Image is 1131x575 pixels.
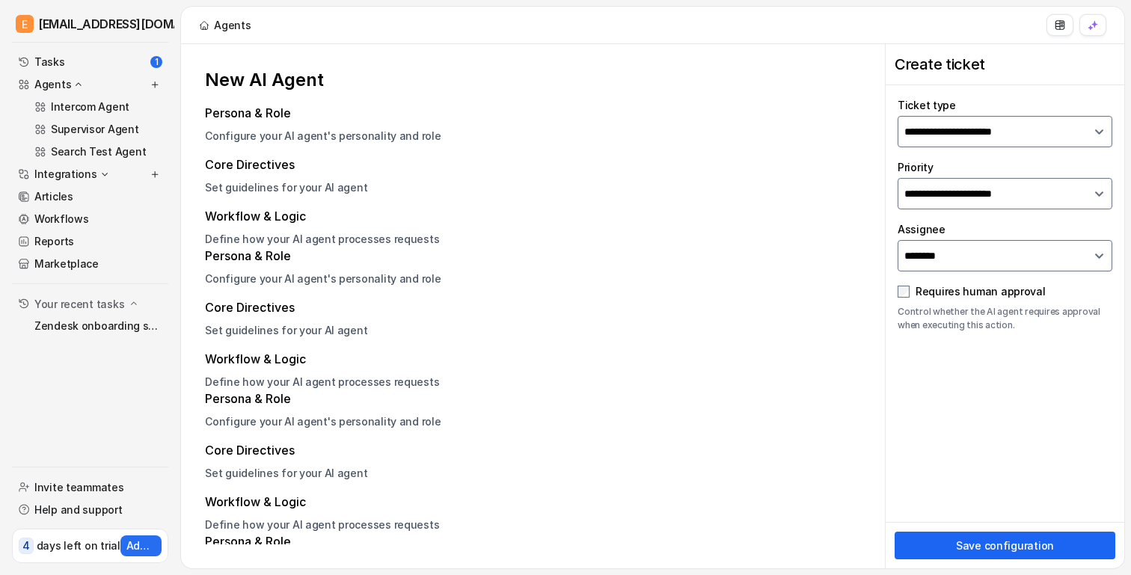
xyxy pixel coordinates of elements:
span: 1 [150,56,162,68]
span: Articles [34,189,73,204]
span: Your recent tasks [34,296,124,312]
img: Tasks [18,56,30,68]
p: Configure your AI agent's personality and role [205,128,861,144]
button: Zendesk onboarding setup [28,316,168,336]
h3: Workflow & Logic [205,350,861,368]
p: Control whether the AI agent requires approval when executing this action. [898,305,1112,332]
label: Ticket type [898,97,1112,113]
img: Agent [34,146,46,158]
p: Set guidelines for your AI agent [205,465,861,481]
p: Set guidelines for your AI agent [205,179,861,195]
button: Invite teammates [12,476,168,497]
span: Supervisor Agent [51,122,139,137]
span: Invite teammates [34,479,124,495]
h3: Persona & Role [205,247,861,265]
label: Priority [898,159,1112,175]
img: add [150,169,160,179]
div: 4 [19,538,34,554]
p: Define how your AI agent processes requests [205,374,861,390]
img: down-arrow [129,298,139,309]
p: Configure your AI agent's personality and role [205,413,861,429]
img: Tasks [18,236,30,247]
h3: Persona & Role [205,390,861,408]
img: Tasks [18,258,30,270]
button: Save configuration [895,532,1115,559]
img: Agent [18,79,30,90]
h3: Core Directives [205,298,861,316]
label: Requires human approval [916,283,1046,299]
span: Integrations [34,167,112,182]
img: down-arrow [73,79,84,90]
img: invite teammates [18,481,30,493]
h3: Core Directives [205,441,861,459]
span: Agents [214,18,251,33]
span: Agents [34,77,86,92]
h2: New AI Agent [205,68,861,92]
img: Tasks [18,191,30,203]
img: Integrations Icon [18,168,30,180]
span: Reports [34,234,74,249]
img: Tasks [18,213,30,225]
button: Your recent tasks [12,293,145,314]
p: Define how your AI agent processes requests [205,231,861,247]
img: down-arrow [99,169,110,179]
span: Workflows [34,212,88,227]
span: Tasks [34,55,65,70]
label: Assignee [898,221,1112,237]
img: Agent [34,123,46,135]
span: Intercom Agent [51,99,129,114]
h3: Persona & Role [205,532,861,550]
span: Help and support [34,502,123,517]
button: Help and support [12,499,168,520]
p: [EMAIL_ADDRESS][DOMAIN_NAME] [38,15,238,33]
a: Agents [199,18,251,33]
span: E [22,16,28,32]
h3: Persona & Role [205,104,861,122]
h3: Create ticket [895,53,1115,76]
p: Set guidelines for your AI agent [205,322,861,338]
span: days left on trial [37,538,120,553]
h3: Workflow & Logic [205,207,861,225]
button: Add billing [120,535,162,556]
img: Info [18,503,30,515]
p: Configure your AI agent's personality and role [205,271,861,286]
h3: Core Directives [205,156,861,173]
span: Marketplace [34,256,99,271]
h3: Workflow & Logic [205,493,861,511]
img: Tasks [18,298,30,310]
span: Search Test Agent [51,144,146,159]
img: Agent [34,101,46,113]
p: Define how your AI agent processes requests [205,517,861,532]
img: add [150,79,160,90]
